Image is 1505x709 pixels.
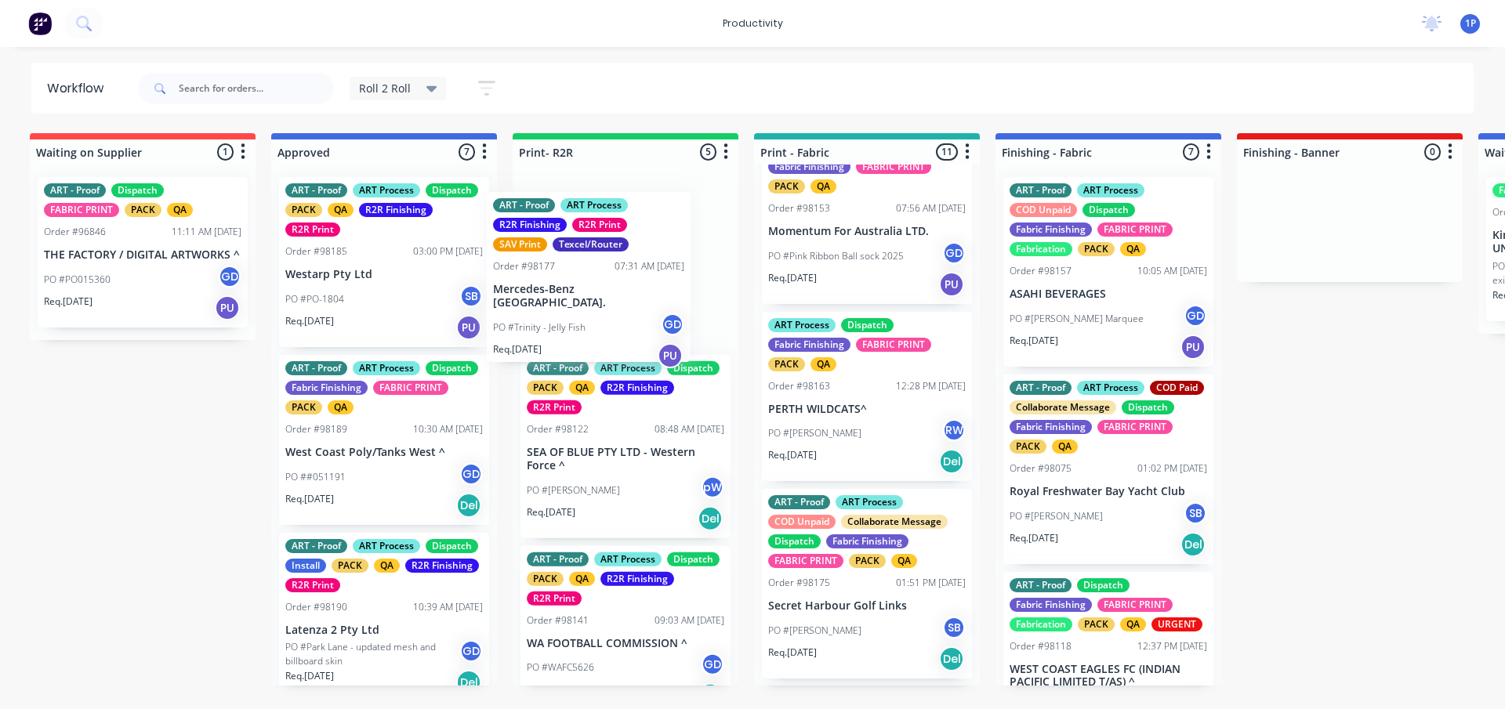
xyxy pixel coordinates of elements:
input: Search for orders... [179,73,334,104]
span: 1P [1465,16,1476,31]
div: productivity [715,12,791,35]
span: Roll 2 Roll [359,80,411,96]
img: Factory [28,12,52,35]
div: Workflow [47,79,111,98]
